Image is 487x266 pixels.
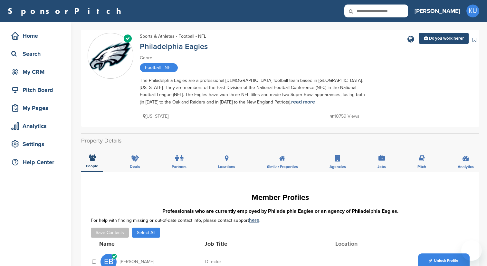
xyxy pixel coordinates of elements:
[6,119,64,133] a: Analytics
[120,260,154,264] span: [PERSON_NAME]
[6,46,64,61] a: Search
[291,99,315,105] a: read more
[88,40,133,72] img: Sponsorpitch & Philadelphia Eagles
[91,207,470,215] h3: Professionals who are currently employed by Philadelphia Eagles or an agency of Philadelphia Eagles.
[130,165,140,169] span: Deals
[205,260,302,264] div: Director
[140,54,365,62] div: Genre
[10,102,64,114] div: My Pages
[458,165,474,169] span: Analytics
[132,228,160,238] button: Select All
[415,6,460,15] h3: [PERSON_NAME]
[6,64,64,79] a: My CRM
[140,33,206,40] div: Sports & Athletes - Football - NFL
[86,164,98,168] span: People
[330,112,359,120] p: 10759 Views
[335,241,384,247] div: Location
[6,137,64,152] a: Settings
[417,165,426,169] span: Pitch
[6,83,64,97] a: Pitch Board
[91,228,129,238] button: Save Contacts
[91,218,470,223] div: For help with finding missing or out-of-date contact info, please contact support .
[140,77,365,106] div: The Philadelphia Eagles are a professional [DEMOGRAPHIC_DATA] football team based in [GEOGRAPHIC_...
[143,112,168,120] p: [US_STATE]
[81,136,479,145] h2: Property Details
[10,156,64,168] div: Help Center
[249,217,259,223] a: here
[461,240,482,261] iframe: Button to launch messaging window
[6,155,64,170] a: Help Center
[99,241,170,247] div: Name
[10,30,64,42] div: Home
[415,4,460,18] a: [PERSON_NAME]
[10,84,64,96] div: Pitch Board
[267,165,298,169] span: Similar Properties
[218,165,235,169] span: Locations
[91,192,470,203] h1: Member Profiles
[329,165,346,169] span: Agencies
[140,42,208,51] a: Philadelphia Eagles
[172,165,186,169] span: Partners
[10,66,64,78] div: My CRM
[429,259,458,263] span: Unlock Profile
[8,7,125,15] a: SponsorPitch
[205,241,301,247] div: Job Title
[10,138,64,150] div: Settings
[6,28,64,43] a: Home
[10,120,64,132] div: Analytics
[140,63,178,72] span: Football - NFL
[429,36,464,41] span: Do you work here?
[10,48,64,60] div: Search
[377,165,386,169] span: Jobs
[6,101,64,115] a: My Pages
[419,33,469,44] a: Do you work here?
[466,5,479,17] span: KU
